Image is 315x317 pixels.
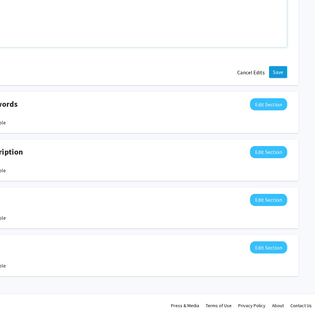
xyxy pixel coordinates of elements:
button: Edit Awards [250,241,287,253]
iframe: Chat [5,288,28,312]
a: About [272,303,284,308]
a: Press & Media [171,303,199,308]
a: Contact Us [290,303,312,308]
button: Edit Research Description [250,146,287,158]
a: Privacy Policy [238,303,265,308]
button: Cancel Edits [233,66,269,79]
button: Save [269,66,287,78]
button: Edit Publications [250,194,287,206]
a: Terms of Use [206,303,232,308]
button: Edit Research Keywords [250,98,287,110]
